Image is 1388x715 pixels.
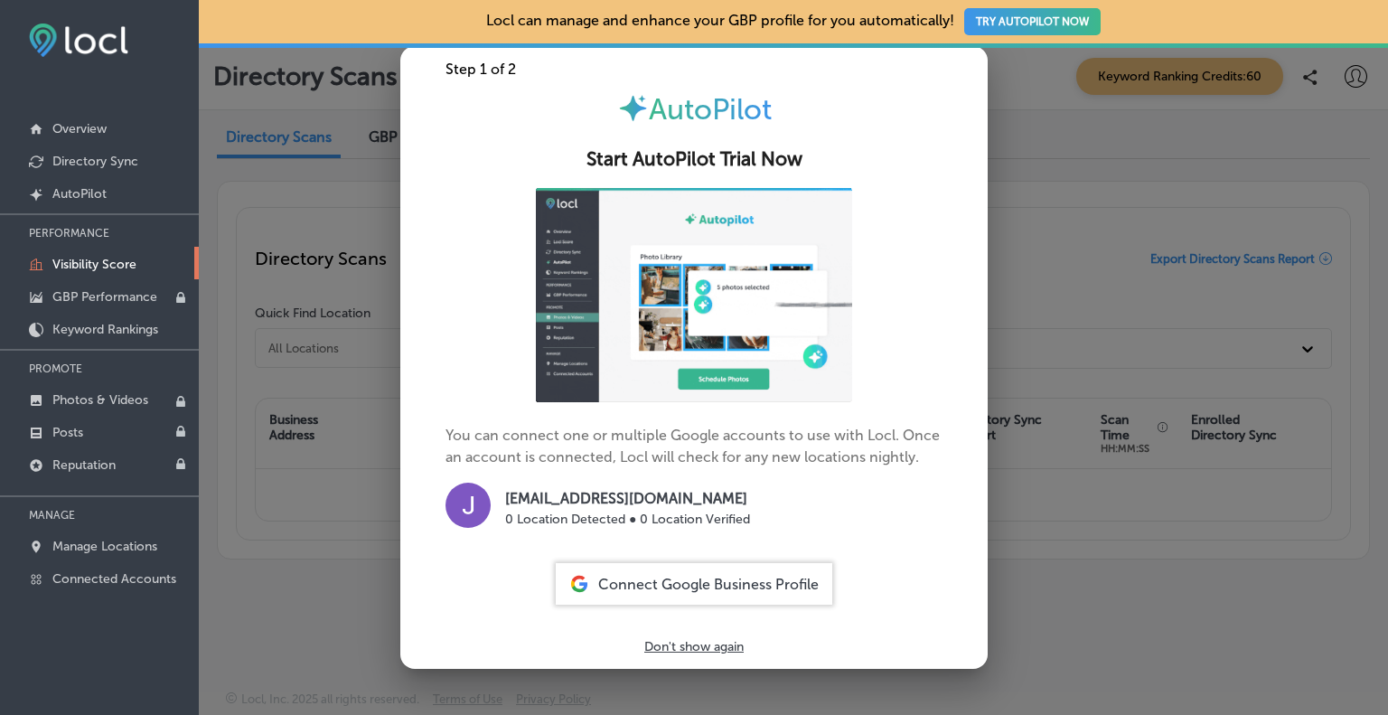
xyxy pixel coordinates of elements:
[52,121,107,136] p: Overview
[52,457,116,473] p: Reputation
[52,392,148,408] p: Photos & Videos
[52,289,157,305] p: GBP Performance
[649,92,772,127] span: AutoPilot
[29,24,128,57] img: fda3e92497d09a02dc62c9cd864e3231.png
[445,188,943,534] p: You can connect one or multiple Google accounts to use with Locl. Once an account is connected, L...
[52,257,136,272] p: Visibility Score
[964,8,1101,35] button: TRY AUTOPILOT NOW
[52,539,157,554] p: Manage Locations
[52,571,176,587] p: Connected Accounts
[598,576,819,593] span: Connect Google Business Profile
[52,425,83,440] p: Posts
[52,322,158,337] p: Keyword Rankings
[52,154,138,169] p: Directory Sync
[505,488,750,510] p: [EMAIL_ADDRESS][DOMAIN_NAME]
[422,148,966,171] h2: Start AutoPilot Trial Now
[505,510,750,529] p: 0 Location Detected ● 0 Location Verified
[644,639,744,654] p: Don't show again
[400,61,988,78] div: Step 1 of 2
[536,188,852,402] img: ap-gif
[617,92,649,124] img: autopilot-icon
[52,186,107,202] p: AutoPilot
